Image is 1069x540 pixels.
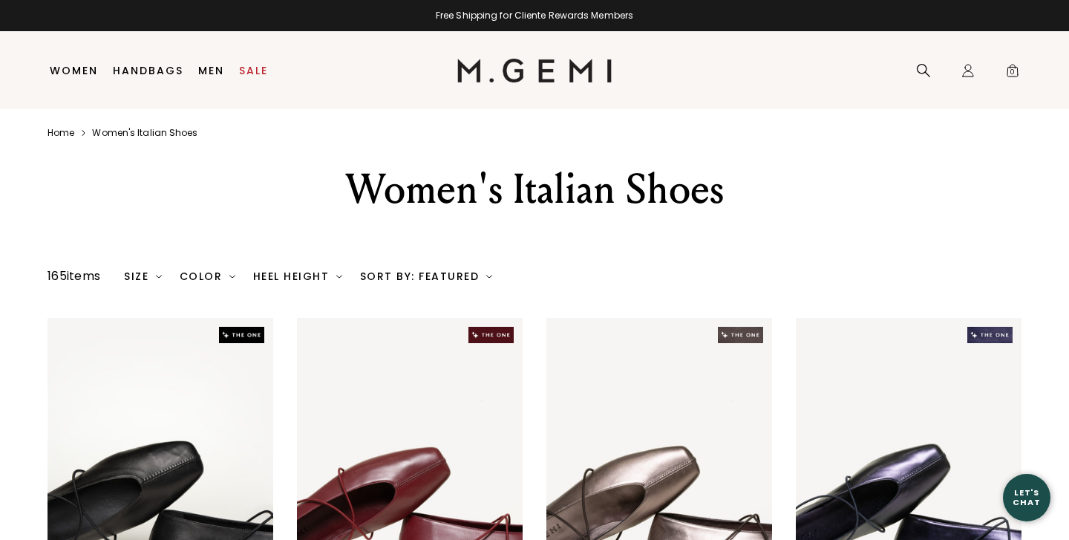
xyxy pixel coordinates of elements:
img: chevron-down.svg [336,273,342,279]
div: Size [124,270,162,282]
a: Women [50,65,98,77]
a: Men [198,65,224,77]
a: Sale [239,65,268,77]
span: 0 [1005,66,1020,81]
img: M.Gemi [457,59,612,82]
img: The One tag [219,327,264,343]
a: Home [48,127,74,139]
div: Women's Italian Shoes [277,163,792,216]
a: Women's italian shoes [92,127,197,139]
img: chevron-down.svg [486,273,492,279]
img: chevron-down.svg [156,273,162,279]
div: Color [180,270,235,282]
div: 165 items [48,267,100,285]
a: Handbags [113,65,183,77]
div: Let's Chat [1003,488,1050,507]
img: chevron-down.svg [229,273,235,279]
div: Heel Height [253,270,342,282]
div: Sort By: Featured [360,270,492,282]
